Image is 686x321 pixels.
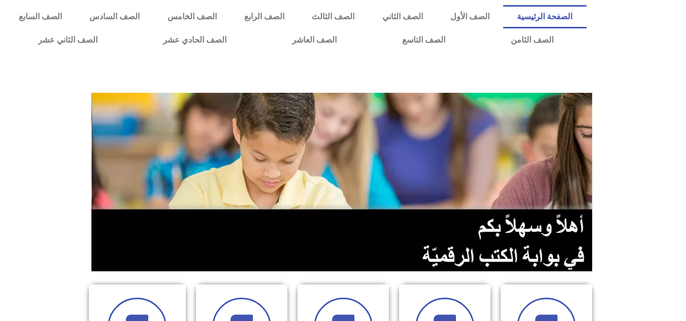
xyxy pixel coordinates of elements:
[478,28,586,52] a: الصف الثامن
[5,5,76,28] a: الصف السابع
[130,28,259,52] a: الصف الحادي عشر
[154,5,231,28] a: الصف الخامس
[503,5,586,28] a: الصفحة الرئيسية
[298,5,368,28] a: الصف الثالث
[231,5,298,28] a: الصف الرابع
[76,5,153,28] a: الصف السادس
[5,28,130,52] a: الصف الثاني عشر
[369,28,478,52] a: الصف التاسع
[259,28,369,52] a: الصف العاشر
[437,5,503,28] a: الصف الأول
[369,5,437,28] a: الصف الثاني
